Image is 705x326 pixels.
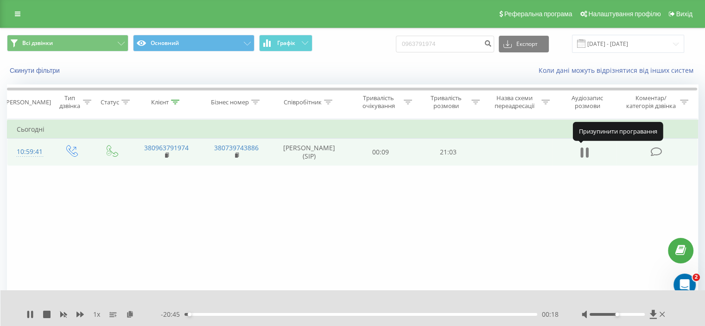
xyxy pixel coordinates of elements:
button: Скинути фільтри [7,66,64,75]
div: 10:59:41 [17,143,41,161]
div: Клієнт [151,98,169,106]
span: 1 x [93,310,100,319]
button: Всі дзвінки [7,35,128,51]
a: Коли дані можуть відрізнятися вiд інших систем [539,66,698,75]
button: Експорт [499,36,549,52]
div: [PERSON_NAME] [4,98,51,106]
div: Бізнес номер [211,98,249,106]
div: Тривалість розмови [423,94,469,110]
button: Графік [259,35,312,51]
div: Коментар/категорія дзвінка [623,94,678,110]
span: Налаштування профілю [588,10,661,18]
div: Аудіозапис розмови [560,94,615,110]
div: Статус [101,98,119,106]
div: Accessibility label [615,313,619,316]
a: 380739743886 [214,143,259,152]
div: Accessibility label [188,313,191,316]
span: - 20:45 [161,310,184,319]
input: Пошук за номером [396,36,494,52]
span: Всі дзвінки [22,39,53,47]
span: Реферальна програма [504,10,572,18]
td: Сьогодні [7,120,698,139]
div: Назва схеми переадресації [490,94,539,110]
div: Співробітник [284,98,322,106]
div: Тривалість очікування [356,94,402,110]
button: Основний [133,35,254,51]
span: Графік [277,40,295,46]
td: 21:03 [414,139,482,166]
span: 2 [692,274,700,281]
span: 00:18 [542,310,559,319]
div: Тип дзвінка [58,94,80,110]
span: Вихід [676,10,692,18]
td: [PERSON_NAME] (SIP) [272,139,347,166]
iframe: Intercom live chat [673,274,696,296]
div: Призупинити програвання [573,122,663,141]
a: 380963791974 [144,143,189,152]
td: 00:09 [347,139,414,166]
